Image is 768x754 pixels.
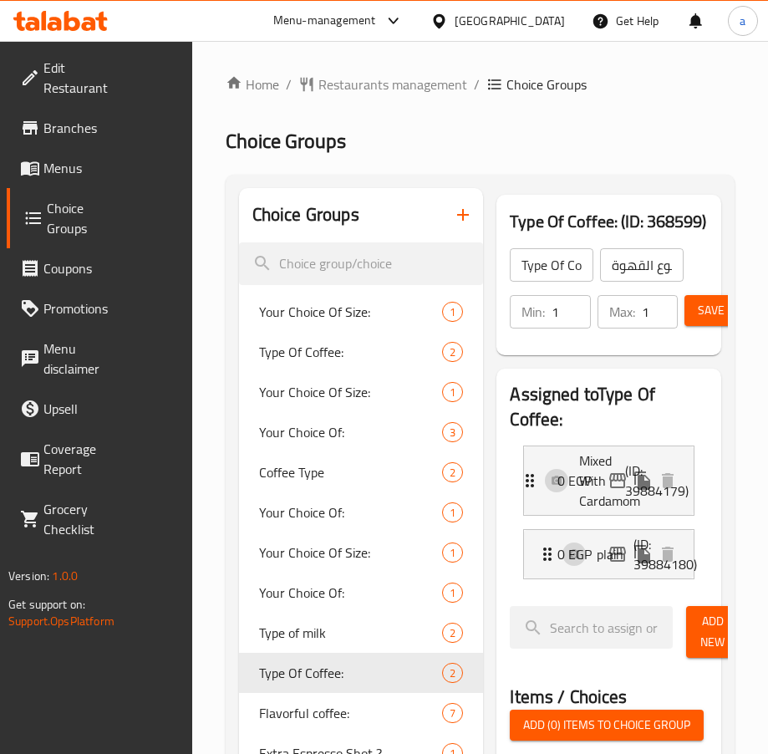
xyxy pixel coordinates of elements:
[43,439,114,479] span: Coverage Report
[455,12,565,30] div: [GEOGRAPHIC_DATA]
[655,468,680,493] button: delete
[443,625,462,641] span: 2
[239,573,484,613] div: Your Choice Of:1
[605,542,630,567] button: edit
[524,530,694,578] div: Expand
[609,302,635,322] p: Max:
[43,58,114,98] span: Edit Restaurant
[252,202,359,227] h2: Choice Groups
[684,295,738,326] button: Save
[43,298,114,318] span: Promotions
[7,248,128,288] a: Coupons
[298,74,467,94] a: Restaurants management
[239,613,484,653] div: Type of milk2
[510,606,673,649] input: search
[698,300,725,321] span: Save
[699,611,726,653] span: Add New
[655,542,680,567] button: delete
[443,545,462,561] span: 1
[52,565,78,587] span: 1.0.0
[8,565,49,587] span: Version:
[239,653,484,693] div: Type Of Coffee:2
[442,342,463,362] div: Choices
[442,422,463,442] div: Choices
[7,389,128,429] a: Upsell
[43,118,114,138] span: Branches
[273,11,376,31] div: Menu-management
[7,489,128,549] a: Grocery Checklist
[524,446,694,515] div: Expand
[443,425,462,441] span: 3
[259,663,442,683] span: Type Of Coffee:
[443,465,462,481] span: 2
[239,372,484,412] div: Your Choice Of Size:1
[557,471,605,491] p: 0 EGP
[442,502,463,522] div: Choices
[286,74,292,94] li: /
[686,606,740,658] button: Add New
[7,188,128,248] a: Choice Groups
[259,543,442,563] span: Your Choice Of Size:
[8,610,114,632] a: Support.OpsPlatform
[239,292,484,332] div: Your Choice Of Size:1
[239,492,484,532] div: Your Choice Of:1
[259,623,442,643] span: Type of milk
[7,148,128,188] a: Menus
[510,710,704,741] button: Add (0) items to choice group
[318,74,467,94] span: Restaurants management
[239,332,484,372] div: Type Of Coffee:2
[259,703,442,723] span: Flavorful coffee:
[47,198,114,238] span: Choice Groups
[43,258,114,278] span: Coupons
[239,412,484,452] div: Your Choice Of:3
[523,715,690,736] span: Add (0) items to choice group
[259,342,442,362] span: Type Of Coffee:
[43,399,114,419] span: Upsell
[443,706,462,721] span: 7
[474,74,480,94] li: /
[633,534,659,574] p: (ID: 39884180)
[443,585,462,601] span: 1
[239,693,484,733] div: Flavorful coffee:7
[443,505,462,521] span: 1
[239,242,484,285] input: search
[443,665,462,681] span: 2
[605,468,630,493] button: edit
[506,74,587,94] span: Choice Groups
[259,422,442,442] span: Your Choice Of:
[630,542,655,567] button: duplicate
[259,583,442,603] span: Your Choice Of:
[8,594,85,615] span: Get support on:
[43,158,114,178] span: Menus
[7,429,128,489] a: Coverage Report
[226,74,735,94] nav: breadcrumb
[443,385,462,400] span: 1
[259,302,442,322] span: Your Choice Of Size:
[7,329,128,389] a: Menu disclaimer
[43,339,114,379] span: Menu disclaimer
[521,302,545,322] p: Min:
[442,623,463,643] div: Choices
[510,685,627,710] h2: Items / Choices
[630,468,655,493] button: duplicate
[579,451,625,511] p: Mixed With Cardamom
[43,499,114,539] span: Grocery Checklist
[239,532,484,573] div: Your Choice Of Size:1
[510,382,708,432] h2: Assigned to Type Of Coffee:
[239,452,484,492] div: Coffee Type2
[259,502,442,522] span: Your Choice Of:
[7,108,128,148] a: Branches
[557,544,605,564] p: 0 EGP
[443,304,462,320] span: 1
[259,462,442,482] span: Coffee Type
[442,583,463,603] div: Choices
[259,382,442,402] span: Your Choice Of Size:
[442,703,463,723] div: Choices
[7,48,128,108] a: Edit Restaurant
[510,439,708,522] li: Expand
[443,344,462,360] span: 2
[7,288,128,329] a: Promotions
[442,382,463,402] div: Choices
[442,302,463,322] div: Choices
[625,461,656,501] p: (ID: 39884179)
